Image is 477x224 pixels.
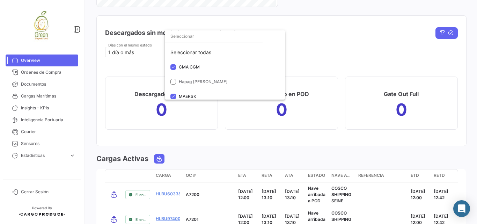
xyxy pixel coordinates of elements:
span: Hapag [PERSON_NAME] [179,79,228,84]
input: dropdown search [165,30,263,43]
div: Abrir Intercom Messenger [453,200,470,217]
div: Seleccionar todas [165,45,285,60]
span: MAERSK [179,94,196,99]
span: CMA CGM [179,64,200,70]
